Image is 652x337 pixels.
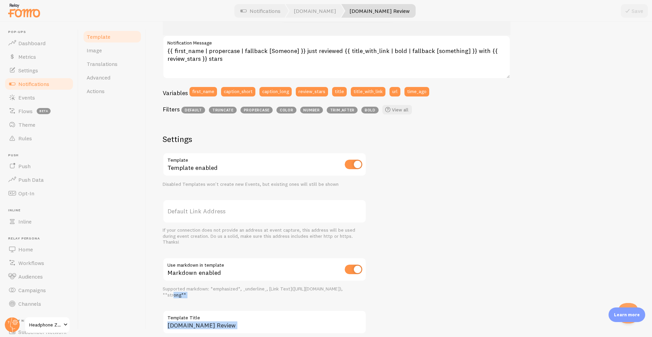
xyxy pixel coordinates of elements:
[4,118,74,131] a: Theme
[181,107,205,113] span: default
[240,107,273,113] span: propercase
[4,91,74,104] a: Events
[18,176,44,183] span: Push Data
[18,135,32,142] span: Rules
[163,286,366,298] div: Supported markdown: *emphasized*, _underline_, [Link Text]([URL][DOMAIN_NAME]), **strong**
[163,181,366,188] div: Disabled Templates won't create new Events, but existing ones will still be shown
[189,87,217,96] button: first_name
[327,107,358,113] span: trim_after
[163,134,366,144] h2: Settings
[163,105,180,113] h3: Filters
[4,187,74,200] a: Opt-In
[4,104,74,118] a: Flows beta
[18,260,44,266] span: Workflows
[163,310,366,322] label: Template Title
[163,227,366,245] div: If your connection does not provide an address at event capture, this address will be used during...
[4,283,74,297] a: Campaigns
[4,64,74,77] a: Settings
[87,33,110,40] span: Template
[87,74,110,81] span: Advanced
[18,94,35,101] span: Events
[18,121,35,128] span: Theme
[4,159,74,173] a: Push
[4,173,74,187] a: Push Data
[18,273,43,280] span: Audiences
[390,87,400,96] button: url
[618,303,638,323] iframe: Help Scout Beacon - Open
[18,218,32,225] span: Inline
[8,153,74,158] span: Push
[29,321,61,329] span: Headphone Zone
[259,87,292,96] button: caption_long
[4,215,74,228] a: Inline
[18,67,38,74] span: Settings
[4,243,74,256] a: Home
[87,47,102,54] span: Image
[332,87,347,96] button: title
[163,258,366,282] div: Markdown enabled
[4,50,74,64] a: Metrics
[221,87,255,96] button: caption_short
[404,87,429,96] button: time_ago
[609,307,645,322] div: Learn more
[351,87,385,96] button: title_with_link
[18,81,49,87] span: Notifications
[163,153,366,177] div: Template enabled
[37,108,51,114] span: beta
[276,107,296,113] span: color
[18,246,33,253] span: Home
[87,60,117,67] span: Translations
[7,2,41,19] img: fomo-relay-logo-orange.svg
[296,87,328,96] button: review_stars
[4,270,74,283] a: Audiences
[87,88,105,94] span: Actions
[83,71,142,84] a: Advanced
[163,199,366,223] label: Default Link Address
[300,107,323,113] span: number
[18,300,41,307] span: Channels
[4,77,74,91] a: Notifications
[83,57,142,71] a: Translations
[361,107,379,113] span: bold
[18,108,33,114] span: Flows
[83,84,142,98] a: Actions
[4,131,74,145] a: Rules
[8,236,74,241] span: Relay Persona
[209,107,237,113] span: truncate
[83,30,142,43] a: Template
[163,89,188,97] h3: Variables
[18,163,31,170] span: Push
[18,40,46,47] span: Dashboard
[4,36,74,50] a: Dashboard
[24,317,70,333] a: Headphone Zone
[614,312,640,318] p: Learn more
[4,256,74,270] a: Workflows
[83,43,142,57] a: Image
[8,30,74,34] span: Pop-ups
[382,105,412,114] a: View all
[18,190,34,197] span: Opt-In
[18,287,46,294] span: Campaigns
[163,35,510,47] label: Notification Message
[18,53,36,60] span: Metrics
[4,297,74,311] a: Channels
[8,208,74,213] span: Inline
